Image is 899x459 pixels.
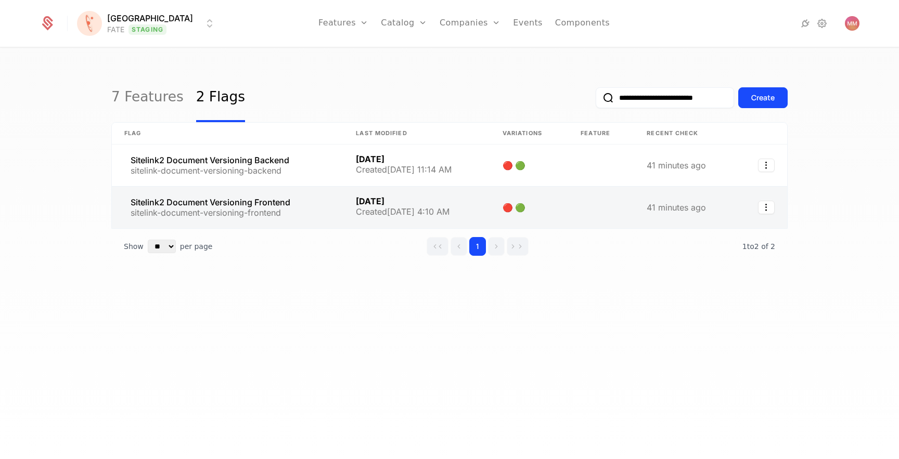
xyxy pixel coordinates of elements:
button: Select action [758,159,775,172]
span: 2 [742,242,775,251]
button: Go to previous page [451,237,467,256]
button: Go to next page [488,237,505,256]
a: 7 Features [111,73,184,122]
th: Last Modified [343,123,490,145]
a: Integrations [799,17,812,30]
a: Settings [816,17,828,30]
button: Create [738,87,788,108]
div: Page navigation [427,237,529,256]
div: Table pagination [111,229,788,264]
th: Feature [568,123,634,145]
button: Go to last page [507,237,529,256]
span: 1 to 2 of [742,242,770,251]
img: Marko Milosavljevic [845,16,859,31]
div: Create [751,93,775,103]
span: Show [124,241,144,252]
th: Flag [112,123,343,145]
button: Open user button [845,16,859,31]
img: Florence [77,11,102,36]
button: Go to first page [427,237,448,256]
button: Go to page 1 [469,237,486,256]
a: 2 Flags [196,73,245,122]
select: Select page size [148,240,176,253]
button: Select environment [80,12,216,35]
th: Variations [490,123,568,145]
span: [GEOGRAPHIC_DATA] [107,12,193,24]
div: FATE [107,24,124,35]
span: per page [180,241,213,252]
span: Staging [129,24,166,35]
th: Recent check [634,123,737,145]
button: Select action [758,201,775,214]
